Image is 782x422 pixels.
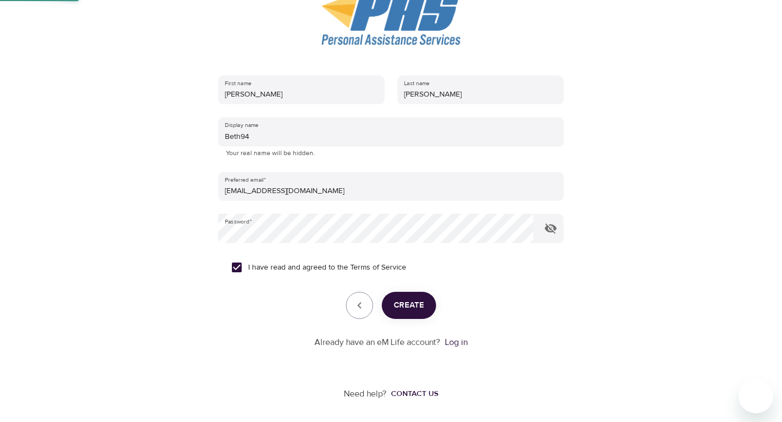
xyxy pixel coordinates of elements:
p: Already have an eM Life account? [314,336,440,349]
a: Log in [445,337,468,348]
a: Contact us [387,388,438,399]
a: Terms of Service [350,262,406,273]
p: Need help? [344,388,387,400]
iframe: Button to launch messaging window [739,379,773,413]
span: Create [394,298,424,312]
span: I have read and agreed to the [248,262,406,273]
div: Contact us [391,388,438,399]
p: Your real name will be hidden. [226,148,556,159]
button: Create [382,292,436,319]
